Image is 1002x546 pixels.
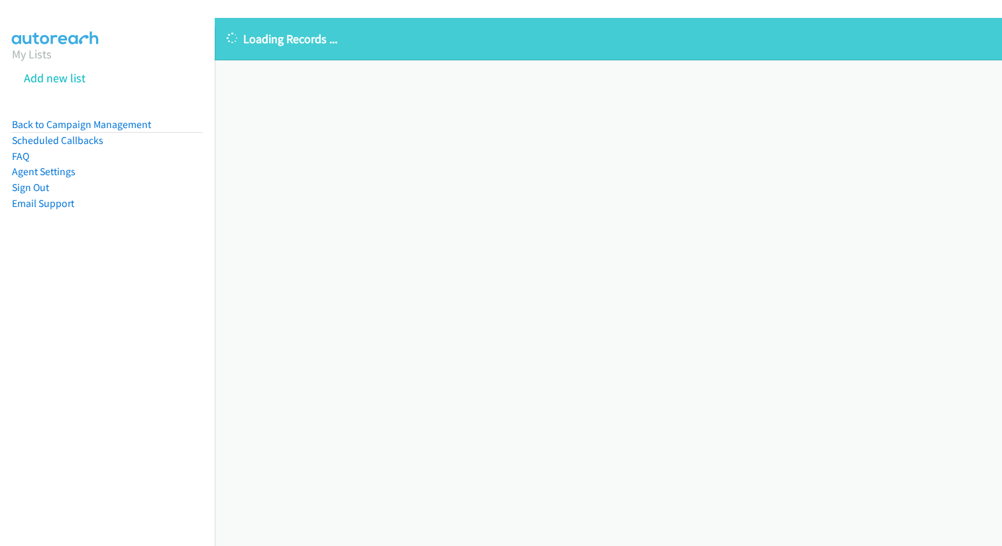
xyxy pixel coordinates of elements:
[12,46,52,62] a: My Lists
[12,165,76,178] a: Agent Settings
[227,30,990,48] p: Loading Records ...
[12,181,49,194] a: Sign Out
[12,197,74,210] a: Email Support
[24,70,85,86] a: Add new list
[12,134,103,147] a: Scheduled Callbacks
[12,150,29,163] a: FAQ
[12,118,151,131] a: Back to Campaign Management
